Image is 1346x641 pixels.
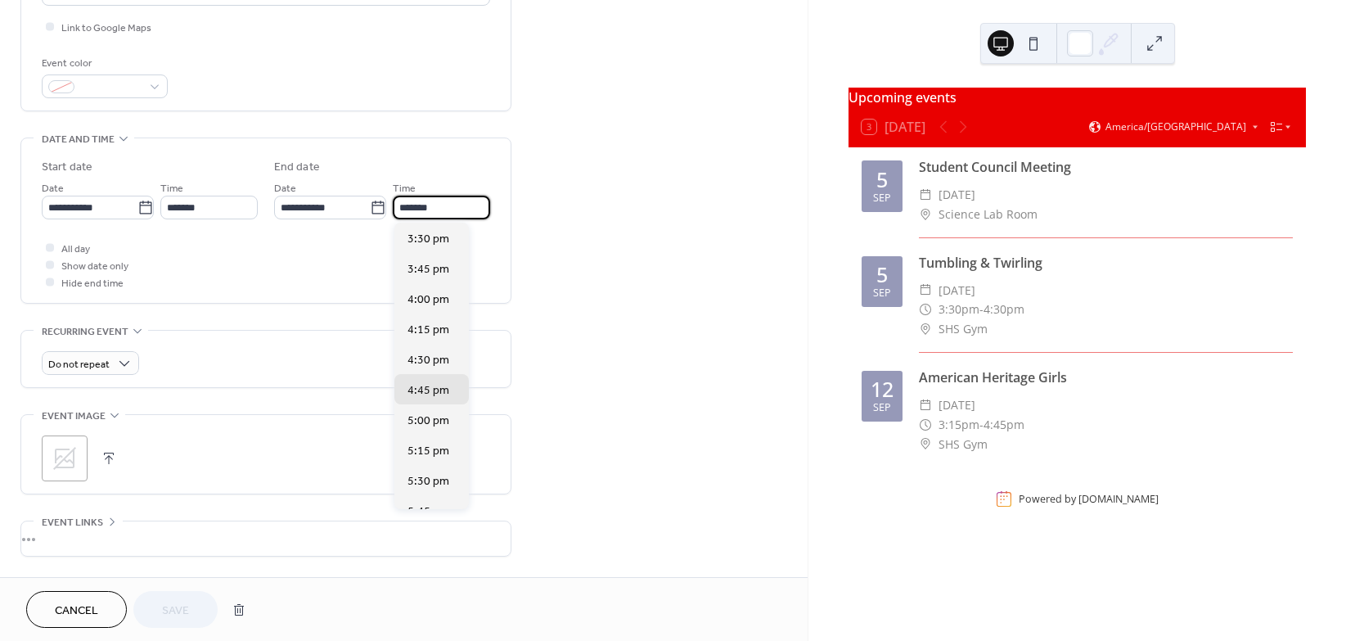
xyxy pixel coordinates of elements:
span: - [979,300,984,319]
div: ​ [919,415,932,435]
span: Link to Google Maps [61,20,151,37]
div: Sep [873,193,891,204]
div: 12 [871,379,894,399]
span: 4:45pm [984,415,1024,435]
span: Time [393,180,416,197]
button: Cancel [26,591,127,628]
div: ​ [919,300,932,319]
span: Date [42,180,64,197]
span: - [979,415,984,435]
div: ​ [919,319,932,339]
span: [DATE] [939,185,975,205]
span: 5:15 pm [407,443,449,460]
span: 4:15 pm [407,322,449,339]
div: Student Council Meeting [919,157,1293,177]
span: 3:15pm [939,415,979,435]
span: [DATE] [939,281,975,300]
div: ​ [919,185,932,205]
div: ••• [21,521,511,556]
span: America/[GEOGRAPHIC_DATA] [1105,122,1246,132]
span: 4:30 pm [407,352,449,369]
span: Science Lab Room [939,205,1038,224]
span: 5:00 pm [407,413,449,430]
span: 3:30pm [939,300,979,319]
div: ; [42,436,88,481]
div: ​ [919,205,932,224]
span: Event links [42,514,103,531]
div: Upcoming events [849,88,1306,107]
span: Date [274,180,296,197]
span: 3:45 pm [407,261,449,278]
div: 5 [876,264,888,285]
div: Event color [42,55,164,72]
span: Do not repeat [48,355,110,374]
span: Show date only [61,258,128,275]
span: SHS Gym [939,435,988,454]
span: 4:30pm [984,300,1024,319]
span: Event image [42,408,106,425]
span: All day [61,241,90,258]
div: Powered by [1019,492,1159,506]
span: Hide end time [61,275,124,292]
div: ​ [919,435,932,454]
div: Tumbling & Twirling [919,253,1293,273]
span: 3:30 pm [407,231,449,248]
span: Recurring event [42,323,128,341]
span: Time [160,180,183,197]
div: 5 [876,169,888,190]
span: 4:00 pm [407,291,449,309]
span: 4:45 pm [407,382,449,399]
span: Cancel [55,603,98,620]
span: Categories [42,576,101,594]
span: SHS Gym [939,319,988,339]
div: Start date [42,159,92,176]
div: ​ [919,281,932,300]
span: Date and time [42,131,115,148]
div: End date [274,159,320,176]
div: Sep [873,288,891,299]
span: 5:30 pm [407,473,449,490]
div: Sep [873,403,891,413]
span: 5:45 pm [407,503,449,521]
div: American Heritage Girls [919,368,1293,387]
a: [DOMAIN_NAME] [1078,492,1159,506]
div: ​ [919,395,932,415]
span: [DATE] [939,395,975,415]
